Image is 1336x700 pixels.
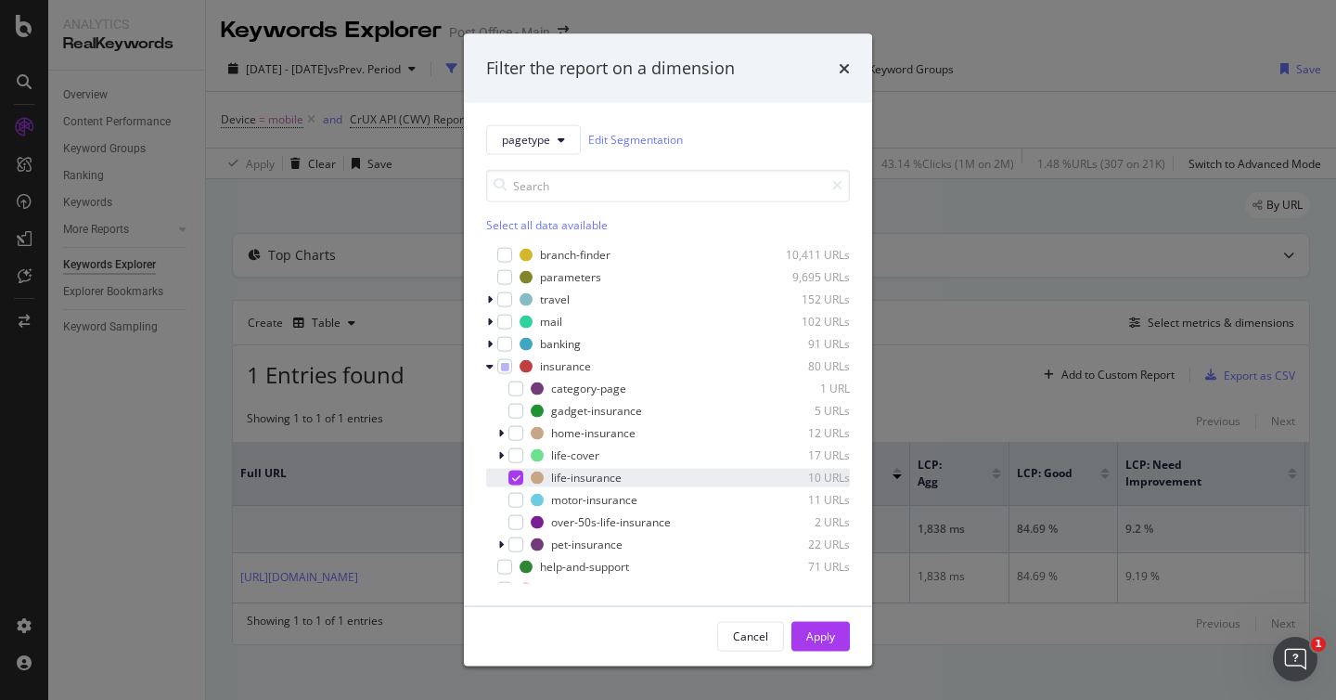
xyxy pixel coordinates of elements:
div: site-admin [540,581,595,597]
div: 11 URLs [759,492,850,508]
input: Search [486,169,850,201]
div: 12 URLs [759,425,850,441]
div: 71 URLs [759,559,850,575]
div: travel [540,292,570,307]
div: help-and-support [540,559,629,575]
div: Filter the report on a dimension [486,57,735,81]
div: gadget-insurance [551,403,642,419]
div: 102 URLs [759,314,850,330]
div: times [839,57,850,81]
div: life-insurance [551,470,622,486]
div: category-page [551,381,626,396]
div: 37 URLs [759,581,850,597]
div: Cancel [733,629,768,644]
div: branch-finder [540,247,610,263]
div: life-cover [551,447,599,463]
button: Cancel [717,621,784,651]
div: parameters [540,269,601,285]
div: 17 URLs [759,447,850,463]
div: insurance [540,358,591,374]
div: 22 URLs [759,537,850,552]
div: modal [464,34,872,667]
div: 152 URLs [759,292,850,307]
span: 1 [1311,637,1326,652]
div: home-insurance [551,425,636,441]
div: 1 URL [759,381,850,396]
div: pet-insurance [551,537,623,552]
a: Edit Segmentation [588,130,683,149]
div: 80 URLs [759,358,850,374]
button: pagetype [486,124,581,154]
div: Apply [806,629,835,644]
div: motor-insurance [551,492,637,508]
button: Apply [791,621,850,651]
div: 5 URLs [759,403,850,419]
div: Select all data available [486,216,850,232]
div: mail [540,314,562,330]
div: over-50s-life-insurance [551,514,671,530]
div: banking [540,336,581,352]
div: 10 URLs [759,470,850,486]
div: 9,695 URLs [759,269,850,285]
span: pagetype [502,132,550,148]
div: 2 URLs [759,514,850,530]
iframe: Intercom live chat [1273,637,1317,681]
div: 10,411 URLs [759,247,850,263]
div: 91 URLs [759,336,850,352]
